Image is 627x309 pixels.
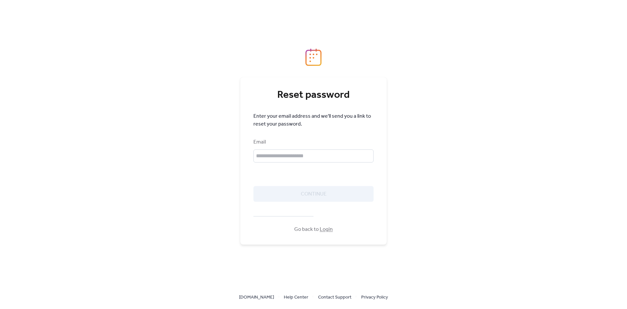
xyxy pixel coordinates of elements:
[239,293,274,301] a: [DOMAIN_NAME]
[361,293,388,301] a: Privacy Policy
[305,48,322,66] img: logo
[253,112,374,128] span: Enter your email address and we'll send you a link to reset your password.
[284,293,308,301] a: Help Center
[294,226,333,233] span: Go back to
[253,89,374,102] div: Reset password
[318,293,351,301] a: Contact Support
[253,138,372,146] div: Email
[320,224,333,234] a: Login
